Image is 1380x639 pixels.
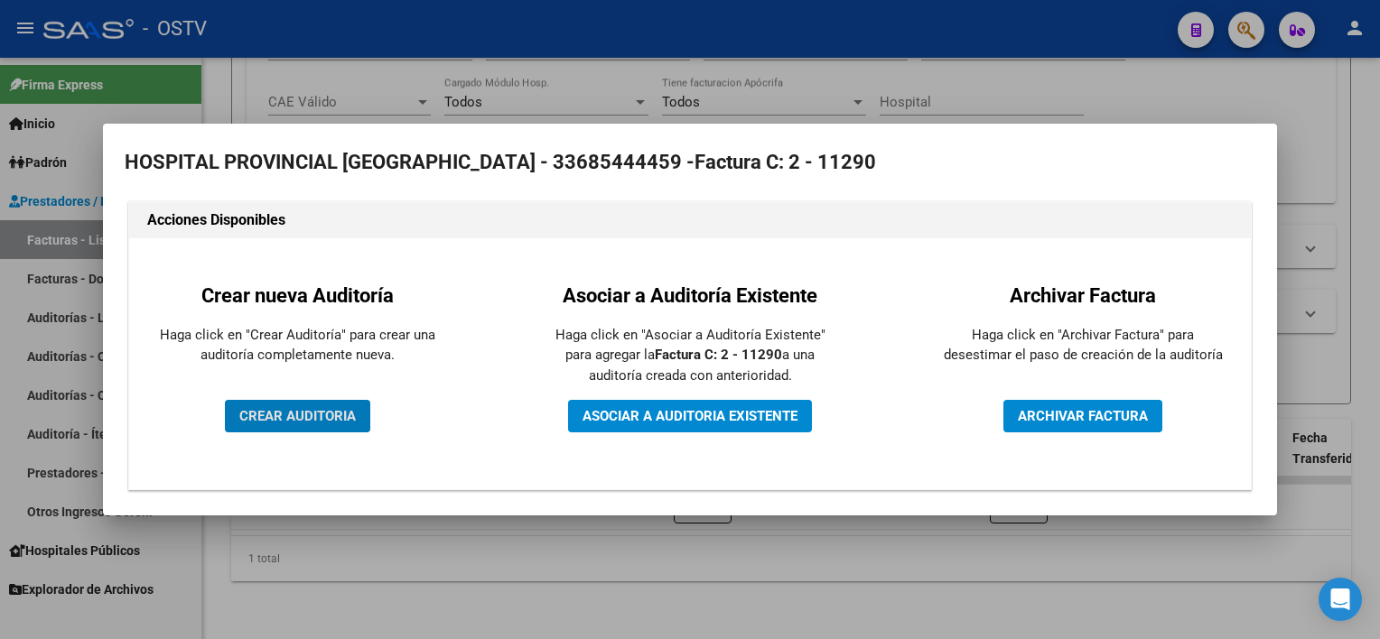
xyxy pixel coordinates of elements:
span: ASOCIAR A AUDITORIA EXISTENTE [583,408,797,424]
button: ARCHIVAR FACTURA [1003,400,1162,432]
h1: Acciones Disponibles [147,209,1233,231]
strong: Factura C: 2 - 11290 [655,347,782,363]
div: Open Intercom Messenger [1319,578,1362,621]
span: CREAR AUDITORIA [239,408,356,424]
p: Haga click en "Archivar Factura" para desestimar el paso de creación de la auditoría [943,325,1223,366]
h2: HOSPITAL PROVINCIAL [GEOGRAPHIC_DATA] - 33685444459 - [125,145,1255,180]
p: Haga click en "Asociar a Auditoría Existente" para agregar la a una auditoría creada con anterior... [550,325,830,386]
button: ASOCIAR A AUDITORIA EXISTENTE [568,400,812,432]
strong: Factura C: 2 - 11290 [695,151,876,173]
p: Haga click en "Crear Auditoría" para crear una auditoría completamente nueva. [157,325,437,366]
h2: Archivar Factura [943,281,1223,310]
span: ARCHIVAR FACTURA [1018,408,1148,424]
button: CREAR AUDITORIA [225,400,370,432]
h2: Crear nueva Auditoría [157,281,437,310]
h2: Asociar a Auditoría Existente [550,281,830,310]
